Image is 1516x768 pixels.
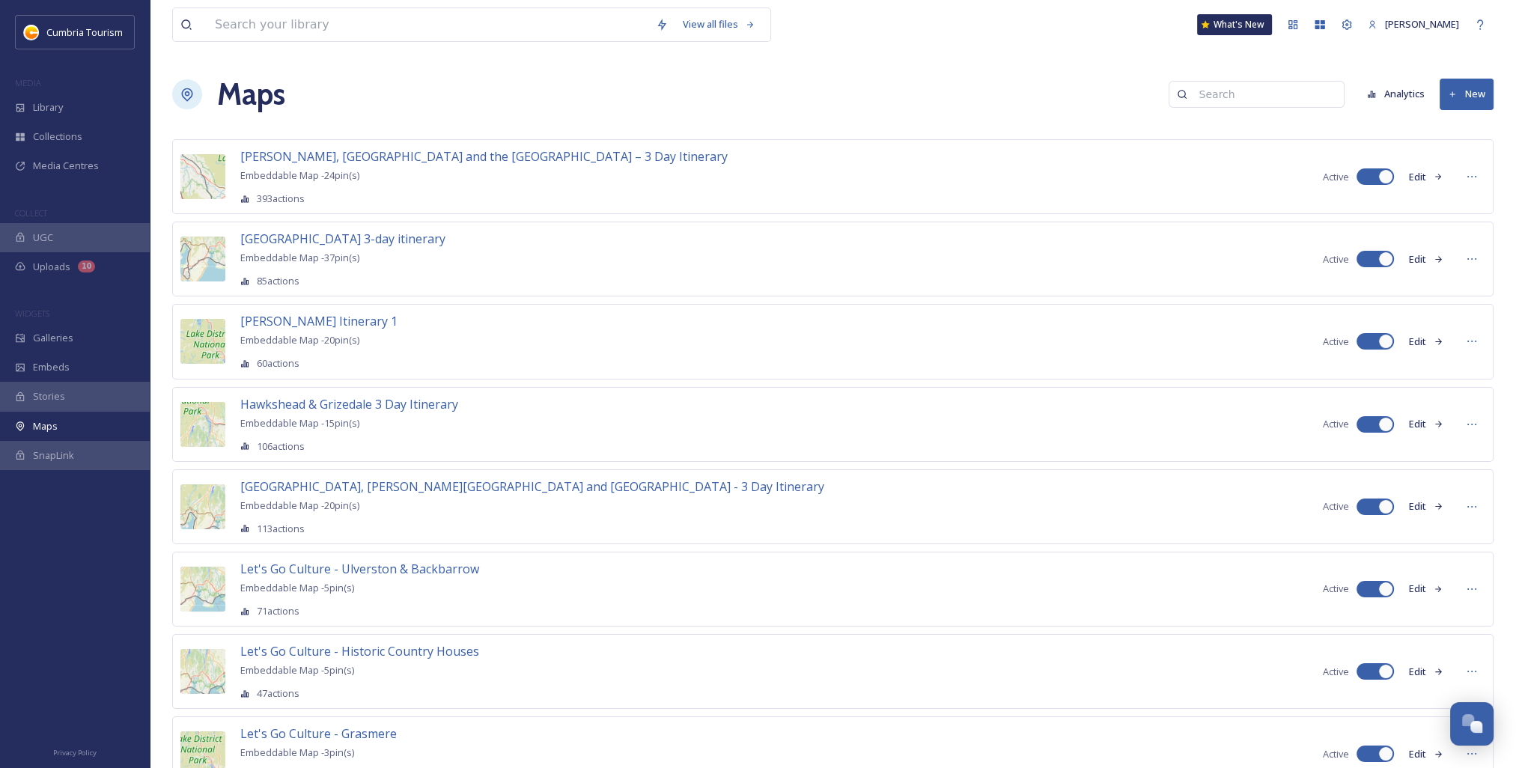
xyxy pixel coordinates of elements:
input: Search your library [207,8,648,41]
span: [PERSON_NAME], [GEOGRAPHIC_DATA] and the [GEOGRAPHIC_DATA] – 3 Day Itinerary [240,148,728,165]
span: Active [1323,170,1349,184]
button: Analytics [1360,79,1432,109]
span: 106 actions [257,439,305,454]
a: Maps [217,72,285,117]
span: 47 actions [257,686,299,701]
span: Embeddable Map - 3 pin(s) [240,746,354,759]
a: Analytics [1360,79,1440,109]
a: View all files [675,10,763,39]
span: Embeddable Map - 20 pin(s) [240,333,359,347]
button: Edit [1401,574,1451,603]
span: Active [1323,747,1349,761]
span: Cumbria Tourism [46,25,123,39]
a: Privacy Policy [53,743,97,761]
button: New [1440,79,1494,109]
span: [GEOGRAPHIC_DATA] 3-day itinerary [240,231,445,247]
span: Collections [33,129,82,144]
span: Embeddable Map - 20 pin(s) [240,499,359,512]
div: 10 [78,260,95,272]
span: Let's Go Culture - Historic Country Houses [240,643,479,659]
span: Embeddable Map - 5 pin(s) [240,581,354,594]
span: Media Centres [33,159,99,173]
span: MEDIA [15,77,41,88]
span: Active [1323,417,1349,431]
span: Uploads [33,260,70,274]
button: Edit [1401,492,1451,521]
span: 85 actions [257,274,299,288]
span: [PERSON_NAME] [1385,17,1459,31]
button: Edit [1401,245,1451,274]
span: Embeddable Map - 24 pin(s) [240,168,359,182]
button: Edit [1401,409,1451,439]
span: [GEOGRAPHIC_DATA], [PERSON_NAME][GEOGRAPHIC_DATA] and [GEOGRAPHIC_DATA] - 3 Day Itinerary [240,478,824,495]
span: Active [1323,499,1349,513]
span: Let's Go Culture - Grasmere [240,725,397,742]
span: Library [33,100,63,115]
span: 60 actions [257,356,299,371]
span: 113 actions [257,522,305,536]
img: images.jpg [24,25,39,40]
span: Embeddable Map - 5 pin(s) [240,663,354,677]
span: Active [1323,582,1349,596]
span: Embeddable Map - 37 pin(s) [240,251,359,264]
span: 393 actions [257,192,305,206]
button: Edit [1401,657,1451,686]
a: What's New [1197,14,1272,35]
span: Active [1323,335,1349,349]
input: Search [1191,79,1336,109]
span: SnapLink [33,448,74,463]
button: Edit [1401,327,1451,356]
span: WIDGETS [15,308,49,319]
span: Galleries [33,331,73,345]
button: Open Chat [1450,702,1494,746]
span: Active [1323,665,1349,679]
span: Stories [33,389,65,403]
span: Let's Go Culture - Ulverston & Backbarrow [240,561,479,577]
a: [PERSON_NAME] [1360,10,1467,39]
span: Hawkshead & Grizedale 3 Day Itinerary [240,396,458,412]
span: 71 actions [257,604,299,618]
span: Active [1323,252,1349,266]
span: Maps [33,419,58,433]
span: [PERSON_NAME] Itinerary 1 [240,313,398,329]
span: Embeds [33,360,70,374]
button: Edit [1401,162,1451,192]
span: Embeddable Map - 15 pin(s) [240,416,359,430]
span: COLLECT [15,207,47,219]
span: Privacy Policy [53,748,97,758]
span: UGC [33,231,53,245]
